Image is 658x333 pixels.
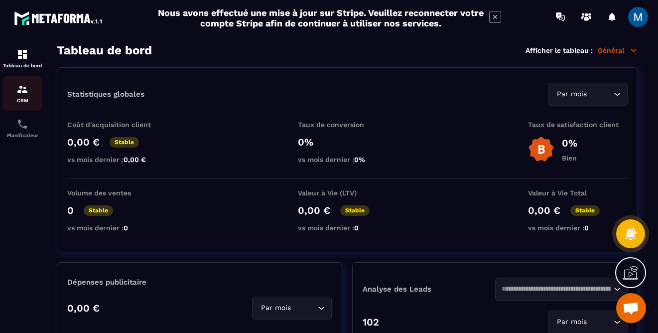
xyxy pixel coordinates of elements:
div: Search for option [252,297,332,320]
p: Stable [110,137,139,148]
p: Dépenses publicitaire [67,278,332,287]
p: vs mois dernier : [298,156,397,164]
span: 0 [584,224,589,232]
span: Par mois [554,89,589,100]
span: Par mois [554,317,589,328]
p: Taux de satisfaction client [528,121,628,129]
h2: Nous avons effectué une mise à jour sur Stripe. Veuillez reconnecter votre compte Stripe afin de ... [157,7,484,28]
a: formationformationTableau de bord [2,41,42,76]
p: Volume des ventes [67,189,167,197]
p: Planificateur [2,133,42,138]
p: Stable [340,205,370,216]
p: Général [598,46,638,55]
h3: Tableau de bord [57,43,152,57]
input: Search for option [293,303,315,314]
input: Search for option [589,89,611,100]
p: 0,00 € [67,136,100,148]
p: Afficher le tableau : [526,46,593,54]
p: 0,00 € [528,204,560,216]
img: formation [16,48,28,60]
p: 102 [363,316,379,328]
div: Search for option [548,83,628,106]
p: Valeur à Vie Total [528,189,628,197]
span: 0% [354,156,365,164]
p: 0% [562,137,577,149]
p: 0% [298,136,397,148]
p: Coût d'acquisition client [67,121,167,129]
div: Search for option [495,278,628,301]
p: vs mois dernier : [67,156,167,164]
img: scheduler [16,118,28,130]
p: 0,00 € [298,204,330,216]
p: Stable [570,205,600,216]
span: Par mois [259,303,293,314]
a: schedulerschedulerPlanificateur [2,111,42,146]
p: CRM [2,98,42,103]
p: 0,00 € [67,302,100,314]
a: Ouvrir le chat [616,293,646,323]
span: 0 [124,224,128,232]
input: Search for option [589,317,611,328]
p: Stable [84,205,113,216]
a: formationformationCRM [2,76,42,111]
p: Bien [562,154,577,162]
img: formation [16,83,28,95]
img: logo [14,9,104,27]
img: b-badge-o.b3b20ee6.svg [528,136,554,163]
p: Statistiques globales [67,90,144,99]
p: vs mois dernier : [67,224,167,232]
p: Taux de conversion [298,121,397,129]
span: 0 [354,224,359,232]
p: 0 [67,204,74,216]
p: Tableau de bord [2,63,42,68]
p: Valeur à Vie (LTV) [298,189,397,197]
span: 0,00 € [124,156,146,164]
p: vs mois dernier : [528,224,628,232]
p: Analyse des Leads [363,285,495,294]
p: vs mois dernier : [298,224,397,232]
input: Search for option [502,284,611,295]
